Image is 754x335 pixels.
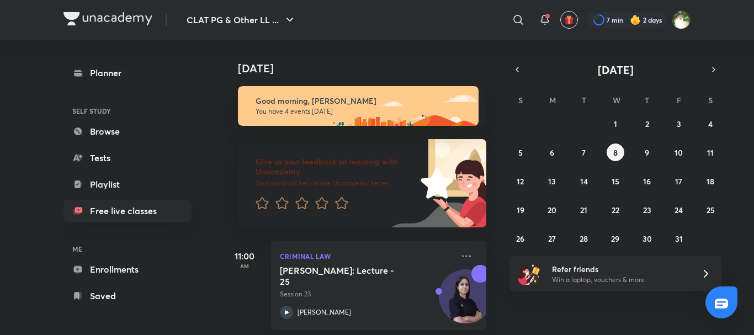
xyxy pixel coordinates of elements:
button: October 27, 2025 [543,230,561,247]
h5: Bhartiya Nyaya Sanhita: Lecture - 25 [280,265,417,287]
abbr: October 30, 2025 [643,233,652,244]
button: October 16, 2025 [638,172,656,190]
abbr: October 5, 2025 [518,147,523,158]
a: Saved [63,285,192,307]
button: October 3, 2025 [670,115,688,132]
abbr: October 11, 2025 [707,147,714,158]
button: October 7, 2025 [575,143,593,161]
abbr: October 16, 2025 [643,176,651,187]
abbr: October 3, 2025 [677,119,681,129]
span: [DATE] [598,62,634,77]
abbr: October 7, 2025 [582,147,586,158]
img: morning [238,86,479,126]
button: October 10, 2025 [670,143,688,161]
abbr: October 13, 2025 [548,176,556,187]
button: October 20, 2025 [543,201,561,219]
abbr: October 25, 2025 [707,205,715,215]
h6: Good morning, [PERSON_NAME] [256,96,469,106]
button: October 18, 2025 [702,172,719,190]
p: [PERSON_NAME] [298,307,351,317]
h6: ME [63,240,192,258]
img: avatar [564,15,574,25]
abbr: October 23, 2025 [643,205,651,215]
abbr: Friday [677,95,681,105]
h6: Give us your feedback on learning with Unacademy [256,157,417,177]
button: October 29, 2025 [607,230,624,247]
button: October 19, 2025 [512,201,529,219]
abbr: October 26, 2025 [516,233,524,244]
abbr: October 18, 2025 [707,176,714,187]
abbr: October 20, 2025 [548,205,556,215]
button: October 26, 2025 [512,230,529,247]
button: October 28, 2025 [575,230,593,247]
img: referral [518,263,540,285]
img: Harshal Jadhao [672,10,691,29]
button: October 22, 2025 [607,201,624,219]
abbr: October 31, 2025 [675,233,683,244]
abbr: October 15, 2025 [612,176,619,187]
abbr: Sunday [518,95,523,105]
abbr: October 8, 2025 [613,147,618,158]
h6: Refer friends [552,263,688,275]
abbr: October 27, 2025 [548,233,556,244]
abbr: October 29, 2025 [611,233,619,244]
a: Playlist [63,173,192,195]
abbr: October 2, 2025 [645,119,649,129]
a: Tests [63,147,192,169]
button: CLAT PG & Other LL ... [180,9,303,31]
button: October 15, 2025 [607,172,624,190]
button: October 21, 2025 [575,201,593,219]
button: October 14, 2025 [575,172,593,190]
button: October 4, 2025 [702,115,719,132]
abbr: October 22, 2025 [612,205,619,215]
h4: [DATE] [238,62,497,75]
button: October 13, 2025 [543,172,561,190]
abbr: October 6, 2025 [550,147,554,158]
button: October 31, 2025 [670,230,688,247]
button: October 12, 2025 [512,172,529,190]
p: Criminal Law [280,249,453,263]
button: October 25, 2025 [702,201,719,219]
img: Avatar [439,275,492,328]
img: streak [630,14,641,25]
abbr: Tuesday [582,95,586,105]
a: Free live classes [63,200,192,222]
abbr: October 14, 2025 [580,176,588,187]
img: feedback_image [383,139,486,227]
a: Enrollments [63,258,192,280]
button: October 2, 2025 [638,115,656,132]
a: Company Logo [63,12,152,28]
p: Session 23 [280,289,453,299]
p: Win a laptop, vouchers & more [552,275,688,285]
h6: SELF STUDY [63,102,192,120]
button: avatar [560,11,578,29]
button: October 5, 2025 [512,143,529,161]
abbr: October 28, 2025 [580,233,588,244]
p: You have 4 events [DATE] [256,107,469,116]
button: October 9, 2025 [638,143,656,161]
button: October 1, 2025 [607,115,624,132]
abbr: Thursday [645,95,649,105]
a: Browse [63,120,192,142]
button: October 23, 2025 [638,201,656,219]
p: AM [222,263,267,269]
button: October 8, 2025 [607,143,624,161]
button: October 24, 2025 [670,201,688,219]
abbr: October 9, 2025 [645,147,649,158]
h5: 11:00 [222,249,267,263]
button: October 6, 2025 [543,143,561,161]
abbr: October 21, 2025 [580,205,587,215]
abbr: October 1, 2025 [614,119,617,129]
abbr: October 24, 2025 [675,205,683,215]
button: [DATE] [525,62,706,77]
img: Company Logo [63,12,152,25]
abbr: October 12, 2025 [517,176,524,187]
abbr: Saturday [708,95,713,105]
a: Planner [63,62,192,84]
abbr: October 10, 2025 [675,147,683,158]
abbr: October 17, 2025 [675,176,682,187]
abbr: Wednesday [613,95,620,105]
button: October 11, 2025 [702,143,719,161]
p: Your word will help make Unacademy better [256,179,417,188]
abbr: October 4, 2025 [708,119,713,129]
